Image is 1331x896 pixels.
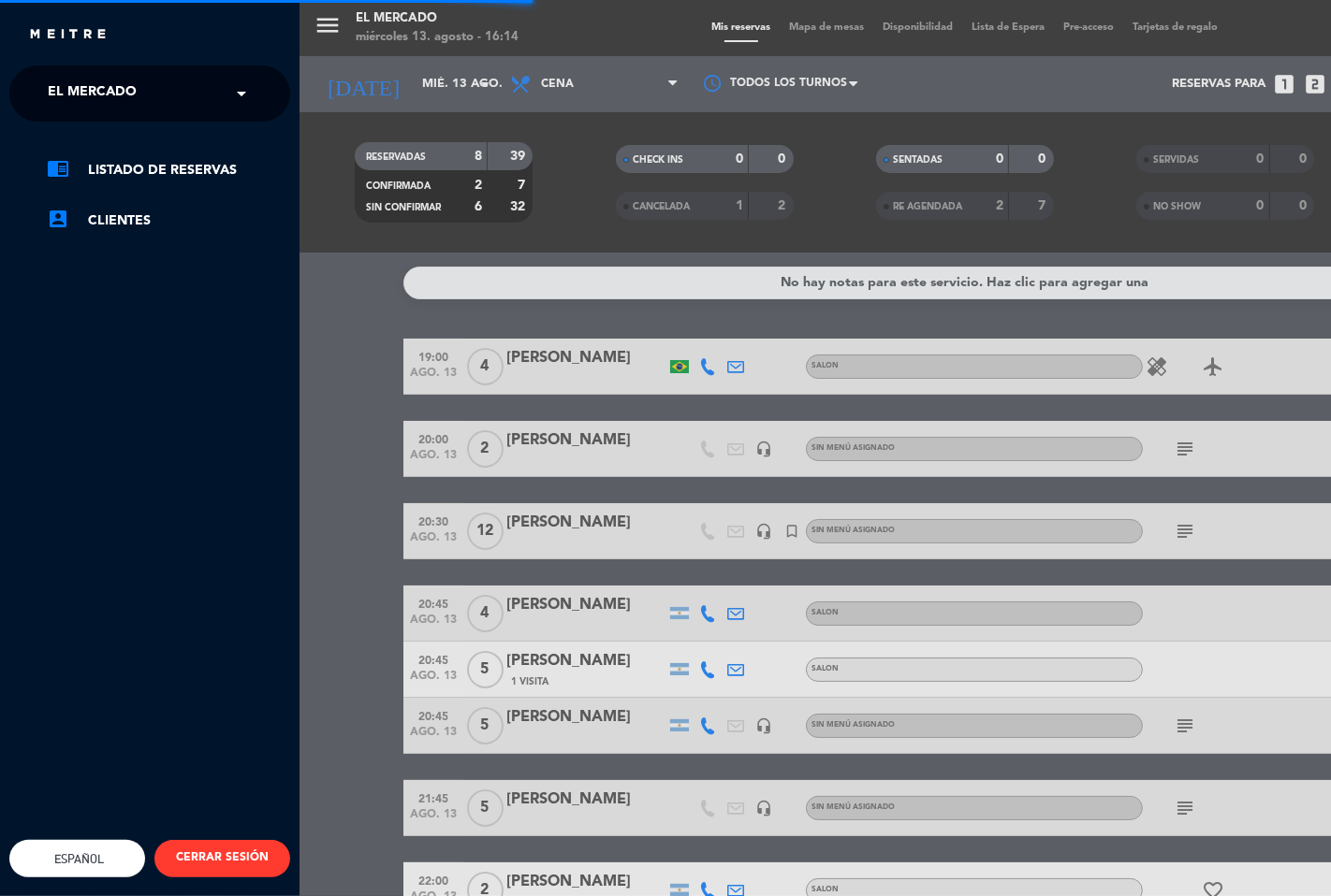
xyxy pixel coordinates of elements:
i: account_box [47,208,69,230]
button: CERRAR SESIÓN [154,840,290,877]
img: MEITRE [28,28,108,42]
span: Español [51,852,105,866]
a: account_boxClientes [47,210,290,232]
span: El Mercado [48,74,137,113]
i: chrome_reader_mode [47,157,69,180]
a: chrome_reader_modeListado de Reservas [47,159,290,181]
